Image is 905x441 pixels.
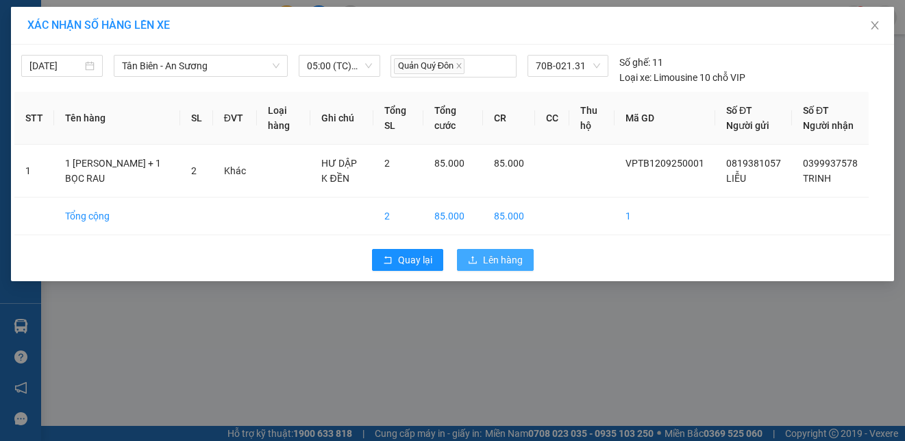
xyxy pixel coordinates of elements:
strong: ĐỒNG PHƯỚC [108,8,188,19]
span: 85.000 [494,158,524,169]
th: Tên hàng [54,92,180,145]
th: Loại hàng [257,92,311,145]
span: Số ĐT [803,105,829,116]
th: CR [483,92,535,145]
span: Tân Biên - An Sương [122,56,280,76]
span: Người gửi [726,120,769,131]
span: Số ĐT [726,105,752,116]
span: 70B-021.31 [536,56,600,76]
input: 12/09/2025 [29,58,82,73]
td: 1 [PERSON_NAME] + 1 BỌC RAU [54,145,180,198]
span: Bến xe [GEOGRAPHIC_DATA] [108,22,184,39]
button: rollbackQuay lại [372,249,443,271]
span: VPTB1209250001 [625,158,704,169]
span: Quay lại [398,252,432,267]
span: 85.000 [434,158,464,169]
span: 05:00 (TC) - 70B-021.31 [307,56,372,76]
td: 1 [14,145,54,198]
span: Hotline: 19001152 [108,61,168,69]
span: Loại xe: [619,70,652,85]
span: LIỄU [726,173,746,184]
span: 2 [384,158,390,169]
span: Số ghế: [619,55,650,70]
span: Người nhận [803,120,854,131]
th: SL [180,92,213,145]
span: rollback [383,255,393,266]
td: Khác [213,145,257,198]
td: Tổng cộng [54,198,180,235]
span: VPTB1209250001 [69,87,144,97]
div: 11 [619,55,663,70]
th: ĐVT [213,92,257,145]
span: close [456,62,462,69]
span: Quản Quý Đôn [394,58,464,74]
span: 0819381057 [726,158,781,169]
td: 85.000 [423,198,482,235]
span: 01 Võ Văn Truyện, KP.1, Phường 2 [108,41,188,58]
th: CC [535,92,569,145]
span: XÁC NHẬN SỐ HÀNG LÊN XE [27,19,170,32]
span: 05:13:40 [DATE] [30,99,84,108]
span: In ngày: [4,99,84,108]
img: logo [5,8,66,69]
span: 0399937578 [803,158,858,169]
span: down [272,62,280,70]
span: close [869,20,880,31]
th: Tổng cước [423,92,482,145]
span: upload [468,255,478,266]
span: Lên hàng [483,252,523,267]
span: TRINH [803,173,831,184]
div: Limousine 10 chỗ VIP [619,70,745,85]
span: [PERSON_NAME]: [4,88,143,97]
button: Close [856,7,894,45]
td: 85.000 [483,198,535,235]
button: uploadLên hàng [457,249,534,271]
span: 2 [191,165,197,176]
span: HƯ DẬP K ĐỀN [321,158,357,184]
th: Ghi chú [310,92,373,145]
td: 1 [615,198,715,235]
th: STT [14,92,54,145]
th: Tổng SL [373,92,423,145]
th: Thu hộ [569,92,615,145]
td: 2 [373,198,423,235]
span: ----------------------------------------- [37,74,168,85]
th: Mã GD [615,92,715,145]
